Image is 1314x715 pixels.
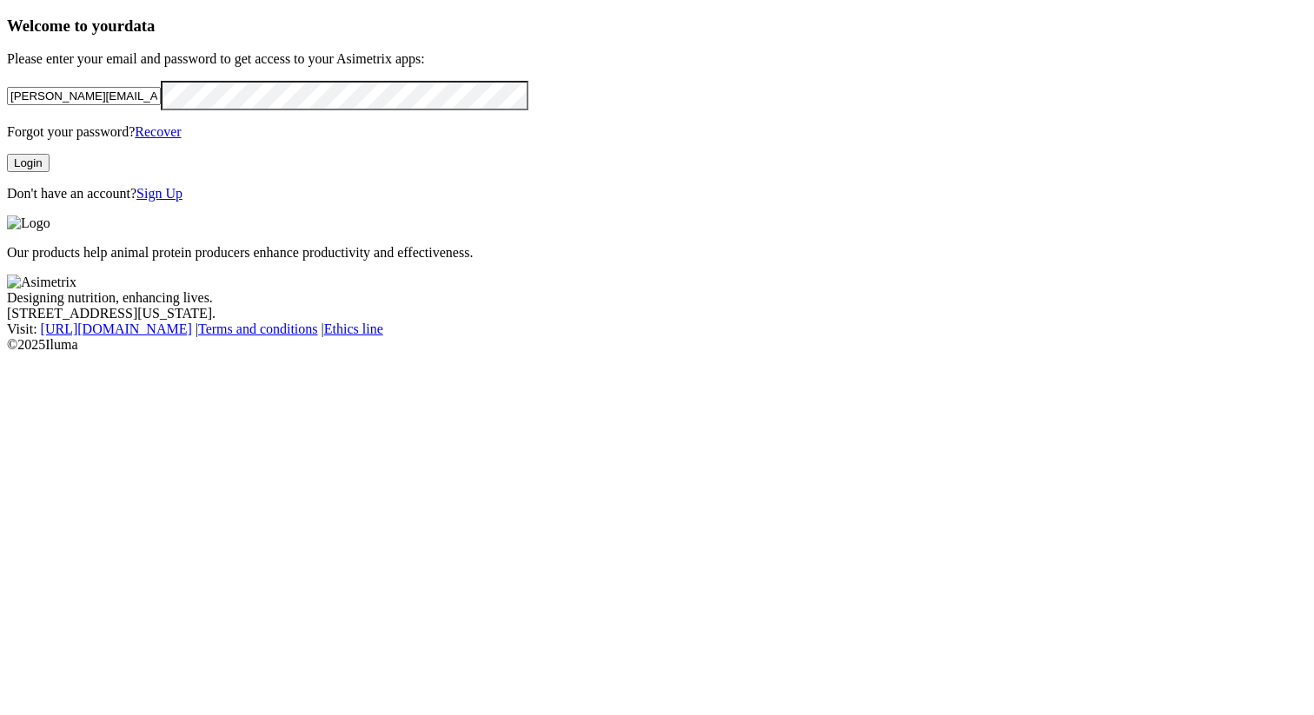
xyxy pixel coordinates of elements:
a: Ethics line [324,321,383,336]
a: [URL][DOMAIN_NAME] [41,321,192,336]
img: Logo [7,215,50,231]
div: Visit : | | [7,321,1307,337]
p: Don't have an account? [7,186,1307,202]
input: Your email [7,87,161,105]
span: data [124,17,155,35]
div: © 2025 Iluma [7,337,1307,353]
a: Sign Up [136,186,182,201]
a: Recover [135,124,181,139]
button: Login [7,154,50,172]
h3: Welcome to your [7,17,1307,36]
div: Designing nutrition, enhancing lives. [7,290,1307,306]
img: Asimetrix [7,275,76,290]
div: [STREET_ADDRESS][US_STATE]. [7,306,1307,321]
p: Forgot your password? [7,124,1307,140]
a: Terms and conditions [198,321,318,336]
p: Please enter your email and password to get access to your Asimetrix apps: [7,51,1307,67]
p: Our products help animal protein producers enhance productivity and effectiveness. [7,245,1307,261]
